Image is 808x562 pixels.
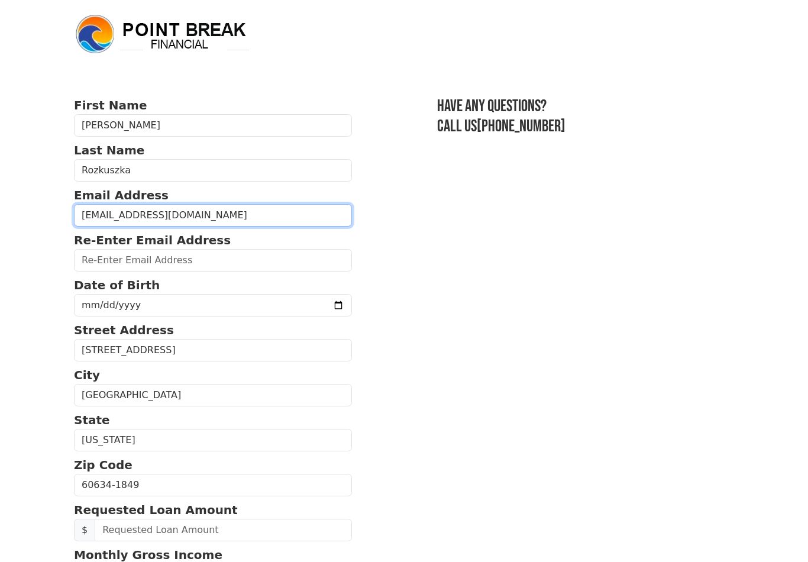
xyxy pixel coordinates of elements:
[74,323,174,337] strong: Street Address
[74,188,169,202] strong: Email Address
[74,384,352,406] input: City
[74,474,352,496] input: Zip Code
[95,519,352,541] input: Requested Loan Amount
[74,249,352,272] input: Re-Enter Email Address
[74,98,147,112] strong: First Name
[74,413,110,427] strong: State
[74,233,231,247] strong: Re-Enter Email Address
[74,114,352,137] input: First Name
[437,96,734,117] h3: Have any questions?
[74,278,160,292] strong: Date of Birth
[74,204,352,227] input: Email Address
[477,117,565,136] a: [PHONE_NUMBER]
[74,503,238,517] strong: Requested Loan Amount
[74,13,251,56] img: logo.png
[74,159,352,182] input: Last Name
[437,117,734,137] h3: Call us
[74,339,352,361] input: Street Address
[74,458,132,472] strong: Zip Code
[74,368,100,382] strong: City
[74,519,95,541] span: $
[74,143,144,157] strong: Last Name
